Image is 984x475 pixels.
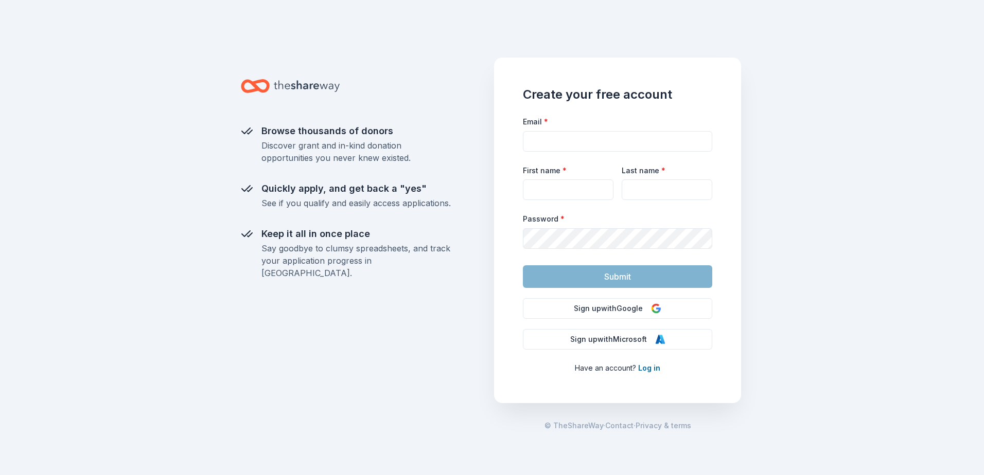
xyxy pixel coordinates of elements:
[523,117,548,127] label: Email
[605,419,634,432] a: Contact
[261,123,451,139] div: Browse thousands of donors
[636,419,691,432] a: Privacy & terms
[544,419,691,432] span: · ·
[261,139,451,164] div: Discover grant and in-kind donation opportunities you never knew existed.
[523,166,567,176] label: First name
[261,242,451,279] div: Say goodbye to clumsy spreadsheets, and track your application progress in [GEOGRAPHIC_DATA].
[622,166,665,176] label: Last name
[651,303,661,314] img: Google Logo
[261,226,451,242] div: Keep it all in once place
[261,180,451,197] div: Quickly apply, and get back a "yes"
[523,214,565,224] label: Password
[544,421,603,430] span: © TheShareWay
[523,86,712,103] h1: Create your free account
[655,334,665,344] img: Microsoft Logo
[523,329,712,350] button: Sign upwithMicrosoft
[523,298,712,319] button: Sign upwithGoogle
[638,363,660,372] a: Log in
[575,363,636,372] span: Have an account?
[261,197,451,209] div: See if you qualify and easily access applications.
